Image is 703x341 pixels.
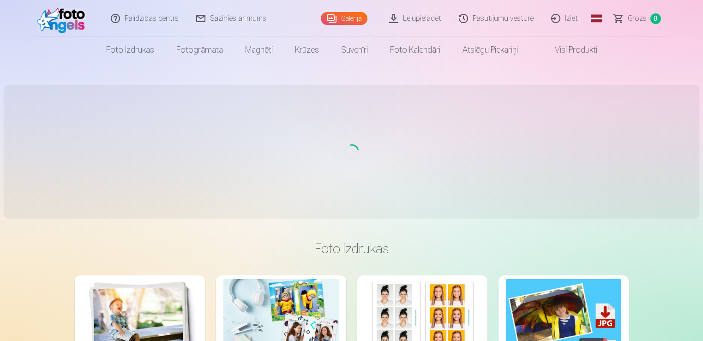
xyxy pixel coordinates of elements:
[330,37,379,63] a: Suvenīri
[234,37,284,63] a: Magnēti
[95,37,165,63] a: Foto izdrukas
[451,37,529,63] a: Atslēgu piekariņi
[529,37,608,63] a: Visi produkti
[650,13,661,24] span: 0
[165,37,234,63] a: Fotogrāmata
[82,240,621,257] h3: Foto izdrukas
[628,13,647,24] span: Grozs
[37,4,90,33] img: /fa1
[321,12,367,25] a: Galerija
[284,37,330,63] a: Krūzes
[379,37,451,63] a: Foto kalendāri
